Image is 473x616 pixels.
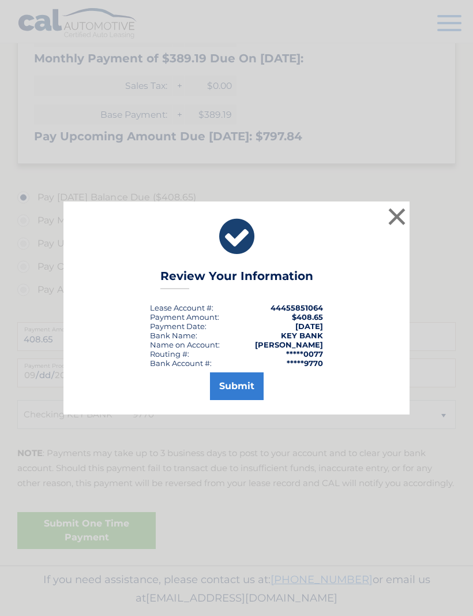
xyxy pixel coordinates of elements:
[281,331,323,340] strong: KEY BANK
[150,331,197,340] div: Bank Name:
[295,322,323,331] span: [DATE]
[160,269,313,289] h3: Review Your Information
[150,359,212,368] div: Bank Account #:
[271,303,323,312] strong: 44455851064
[385,205,408,228] button: ×
[292,312,323,322] span: $408.65
[150,340,220,349] div: Name on Account:
[210,372,264,400] button: Submit
[150,349,189,359] div: Routing #:
[150,322,207,331] div: :
[150,322,205,331] span: Payment Date
[150,312,219,322] div: Payment Amount:
[255,340,323,349] strong: [PERSON_NAME]
[150,303,213,312] div: Lease Account #:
